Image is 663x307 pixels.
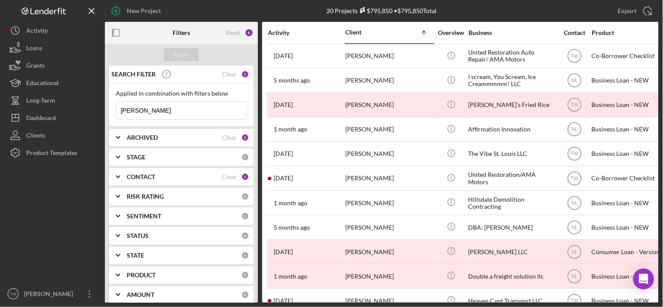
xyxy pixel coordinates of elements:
[226,29,240,36] div: Reset
[26,144,77,164] div: Product Templates
[4,92,101,109] button: Long-Term
[241,232,249,240] div: 0
[469,69,556,92] div: I scream, You Scream, Ice Creammmmm! LLC
[609,2,659,20] button: Export
[4,285,101,303] button: TW[PERSON_NAME]
[116,90,247,97] div: Applied in combination with filters below
[274,224,310,231] time: 2025-03-31 17:50
[127,193,164,200] b: RISK RATING
[127,2,161,20] div: New Project
[241,212,249,220] div: 0
[173,29,190,36] b: Filters
[571,78,578,84] text: NL
[274,126,307,133] time: 2025-07-28 17:19
[571,200,578,206] text: NL
[274,297,293,304] time: 2025-03-05 19:48
[274,52,293,59] time: 2023-02-25 04:00
[570,151,579,157] text: TW
[222,134,237,141] div: Clear
[174,48,190,61] div: Apply
[469,29,556,36] div: Business
[345,265,433,288] div: [PERSON_NAME]
[241,70,249,78] div: 1
[570,298,579,304] text: TW
[26,57,45,76] div: Grants
[241,193,249,200] div: 0
[274,77,310,84] time: 2025-03-24 17:38
[241,271,249,279] div: 0
[326,7,437,14] div: 20 Projects • $795,850 Total
[127,213,161,220] b: SENTIMENT
[345,240,433,263] div: [PERSON_NAME]
[570,53,579,59] text: TW
[558,29,591,36] div: Contact
[469,216,556,239] div: DBA: [PERSON_NAME]
[435,29,468,36] div: Overview
[127,291,154,298] b: AMOUNT
[345,216,433,239] div: [PERSON_NAME]
[358,7,392,14] div: $795,850
[26,22,48,41] div: Activity
[26,109,56,129] div: Dashboard
[345,118,433,141] div: [PERSON_NAME]
[241,134,249,141] div: 2
[10,292,17,297] text: TW
[26,127,45,146] div: Clients
[571,273,578,279] text: NL
[274,175,293,182] time: 2023-03-13 15:32
[274,248,293,255] time: 2024-09-24 21:02
[571,224,578,231] text: NL
[245,28,253,37] div: 8
[345,142,433,166] div: [PERSON_NAME]
[26,74,59,94] div: Educational
[127,173,155,180] b: CONTACT
[469,265,556,288] div: Double a freight solution llc
[241,153,249,161] div: 0
[268,29,344,36] div: Activity
[222,71,237,78] div: Clear
[4,74,101,92] button: Educational
[22,285,79,305] div: [PERSON_NAME]
[241,291,249,299] div: 0
[127,232,149,239] b: STATUS
[345,29,389,36] div: Client
[469,118,556,141] div: Affirmation Innovation
[127,154,146,161] b: STAGE
[4,39,101,57] button: Loans
[345,45,433,68] div: [PERSON_NAME]
[345,69,433,92] div: [PERSON_NAME]
[4,57,101,74] button: Grants
[105,2,170,20] button: New Project
[164,48,199,61] button: Apply
[26,39,42,59] div: Loans
[222,173,237,180] div: Clear
[469,45,556,68] div: United Restoration Auto Repair/ AMA Motors
[345,167,433,190] div: [PERSON_NAME]
[274,200,307,207] time: 2025-07-29 17:20
[469,142,556,166] div: The Vibe St. Louis LLC
[618,2,637,20] div: Export
[127,134,158,141] b: ARCHIVED
[4,144,101,162] a: Product Templates
[111,71,156,78] b: SEARCH FILTER
[345,93,433,117] div: [PERSON_NAME]
[241,173,249,181] div: 5
[127,272,156,279] b: PRODUCT
[469,191,556,214] div: Hillsdale Demolition Contracting
[274,273,307,280] time: 2025-07-31 18:24
[241,252,249,259] div: 0
[274,150,293,157] time: 2025-02-14 01:22
[4,22,101,39] button: Activity
[4,109,101,127] button: Dashboard
[274,101,293,108] time: 2024-01-31 23:10
[4,127,101,144] button: Clients
[26,92,55,111] div: Long-Term
[570,176,579,182] text: TW
[570,102,579,108] text: TW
